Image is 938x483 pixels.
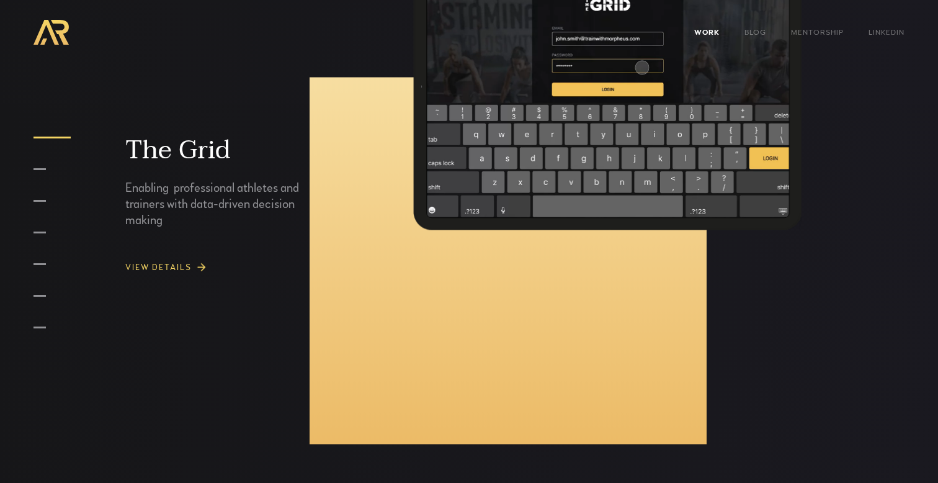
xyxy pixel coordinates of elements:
div: The Grid [125,135,321,165]
a: home [33,20,69,45]
div: Enabling professional athletes and trainers with data-driven decision making [125,165,321,228]
div: View DETAILS [125,264,192,273]
a: Mentorship [779,20,856,44]
a: View DETAILS [125,253,321,282]
a: LinkedIn [856,20,917,44]
a: WORK [682,20,732,44]
a: Blog [732,20,779,44]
